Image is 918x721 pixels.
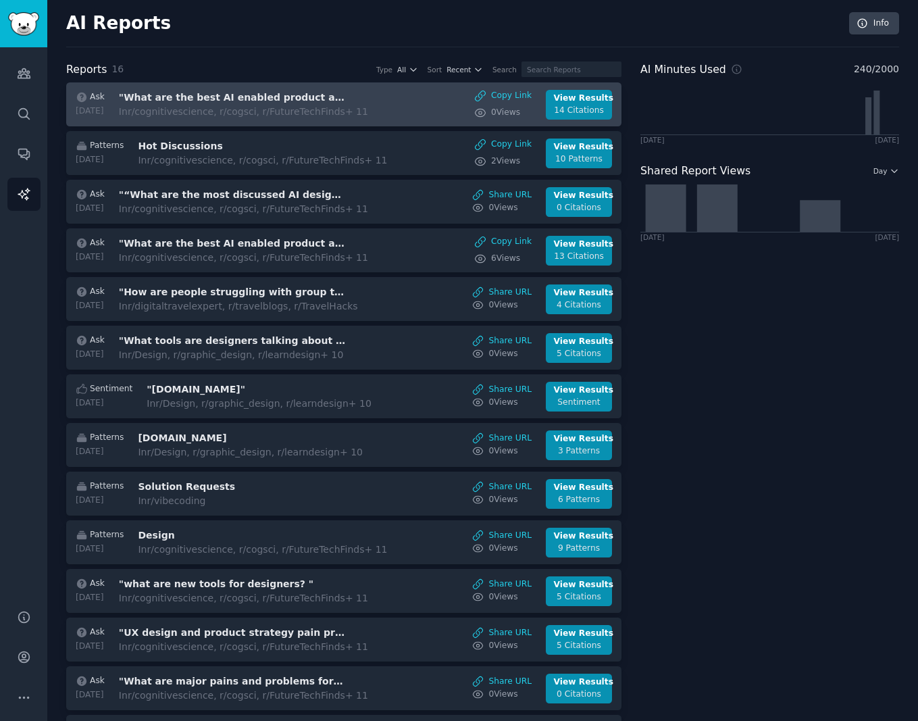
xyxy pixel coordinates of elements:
a: Ask[DATE]"What are the best AI enabled product and UX design workflows?"Inr/cognitivescience, r/c... [66,82,621,126]
div: In r/vibecoding [138,494,365,508]
span: Ask [90,286,105,298]
a: 0Views [472,640,532,652]
span: Patterns [90,529,124,541]
h3: "[DOMAIN_NAME]" [147,382,374,397]
h3: Hot Discussions [138,139,365,153]
div: View Results [554,676,605,689]
div: In r/cognitivescience, r/cogsci, r/FutureTechFinds + 11 [119,251,368,265]
div: [DATE] [76,495,124,507]
a: Ask[DATE]"How are people struggling with group travel planning? "Inr/digitaltravelexpert, r/trave... [66,277,621,321]
div: In r/cognitivescience, r/cogsci, r/FutureTechFinds + 11 [138,153,387,168]
a: Share URL [472,627,532,639]
span: Recent [447,65,471,74]
h3: [DOMAIN_NAME] [138,431,365,445]
div: 13 Citations [554,251,605,263]
div: 0 Citations [554,689,605,701]
a: View ResultsSentiment [546,382,612,412]
div: [DATE] [76,641,105,653]
a: 0Views [472,591,532,603]
h3: "How are people struggling with group travel planning? " [119,285,346,299]
div: 3 Patterns [554,445,605,457]
input: Search Reports [521,61,621,77]
button: Copy Link [474,90,532,102]
div: [DATE] [875,232,899,242]
a: Patterns[DATE][DOMAIN_NAME]Inr/Design, r/graphic_design, r/learndesign+ 10Share URL0ViewsView Res... [66,423,621,467]
div: 5 Citations [554,348,605,360]
div: In r/cognitivescience, r/cogsci, r/FutureTechFinds + 11 [119,640,368,654]
div: Copy Link [474,236,532,248]
a: Share URL [472,530,532,542]
a: 0Views [472,397,532,409]
div: [DATE] [640,135,665,145]
img: GummySearch logo [8,12,39,36]
div: In r/Design, r/graphic_design, r/learndesign + 10 [119,348,346,362]
div: 10 Patterns [554,153,605,166]
div: [DATE] [76,543,124,555]
a: View Results4 Citations [546,284,612,314]
div: [DATE] [76,154,124,166]
span: Patterns [90,480,124,493]
div: 14 Citations [554,105,605,117]
span: 240 / 2000 [854,62,899,76]
button: Copy Link [474,139,532,151]
h3: "What tools are designers talking about lately?" [119,334,346,348]
button: Recent [447,65,483,74]
div: In r/cognitivescience, r/cogsci, r/FutureTechFinds + 11 [119,591,368,605]
h3: "UX design and product strategy pain problems or solutions" [119,626,346,640]
div: In r/cognitivescience, r/cogsci, r/FutureTechFinds + 11 [119,202,368,216]
a: View Results10 Patterns [546,139,612,168]
div: [DATE] [76,592,105,604]
h2: Reports [66,61,107,78]
div: 5 Citations [554,591,605,603]
a: View Results14 Citations [546,90,612,120]
span: Ask [90,675,105,687]
a: 6Views [474,253,532,265]
a: 0Views [472,348,532,360]
a: Share URL [472,335,532,347]
a: View Results5 Citations [546,576,612,606]
a: View Results3 Patterns [546,430,612,460]
div: [DATE] [875,135,899,145]
a: Info [849,12,899,35]
a: Share URL [472,287,532,299]
a: 0Views [472,299,532,312]
a: View Results0 Citations [546,187,612,217]
a: Ask[DATE]"What tools are designers talking about lately?"Inr/Design, r/graphic_design, r/learndes... [66,326,621,370]
a: View Results0 Citations [546,674,612,703]
div: 9 Patterns [554,543,605,555]
span: All [397,65,406,74]
div: [DATE] [76,349,105,361]
a: 0Views [472,445,532,457]
div: View Results [554,239,605,251]
div: In r/digitaltravelexpert, r/travelblogs, r/TravelHacks [119,299,358,314]
a: Sentiment[DATE]"[DOMAIN_NAME]"Inr/Design, r/graphic_design, r/learndesign+ 10Share URL0ViewsView ... [66,374,621,418]
h3: Design [138,528,365,543]
a: Share URL [472,384,532,396]
button: All [397,65,418,74]
a: Share URL [472,578,532,591]
a: Patterns[DATE]DesignInr/cognitivescience, r/cogsci, r/FutureTechFinds+ 11Share URL0ViewsView Resu... [66,520,621,564]
button: Day [873,166,899,176]
div: Sentiment [554,397,605,409]
div: View Results [554,433,605,445]
h3: Solution Requests [138,480,365,494]
div: View Results [554,482,605,494]
a: 2Views [474,155,532,168]
div: 0 Citations [554,202,605,214]
div: View Results [554,141,605,153]
div: In r/cognitivescience, r/cogsci, r/FutureTechFinds + 11 [119,105,368,119]
h2: AI Reports [66,13,171,34]
a: Share URL [472,676,532,688]
a: View Results5 Citations [546,625,612,655]
div: 5 Citations [554,640,605,652]
span: Ask [90,237,105,249]
div: View Results [554,190,605,202]
a: 0Views [474,107,532,119]
a: 0Views [472,494,532,506]
a: View Results9 Patterns [546,528,612,557]
a: Ask[DATE]"What are major pains and problems for UX designers and product managers? "Inr/cognitive... [66,666,621,710]
h3: "What are the best AI enabled product and UX design workflows?" [119,91,346,105]
span: Ask [90,334,105,347]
